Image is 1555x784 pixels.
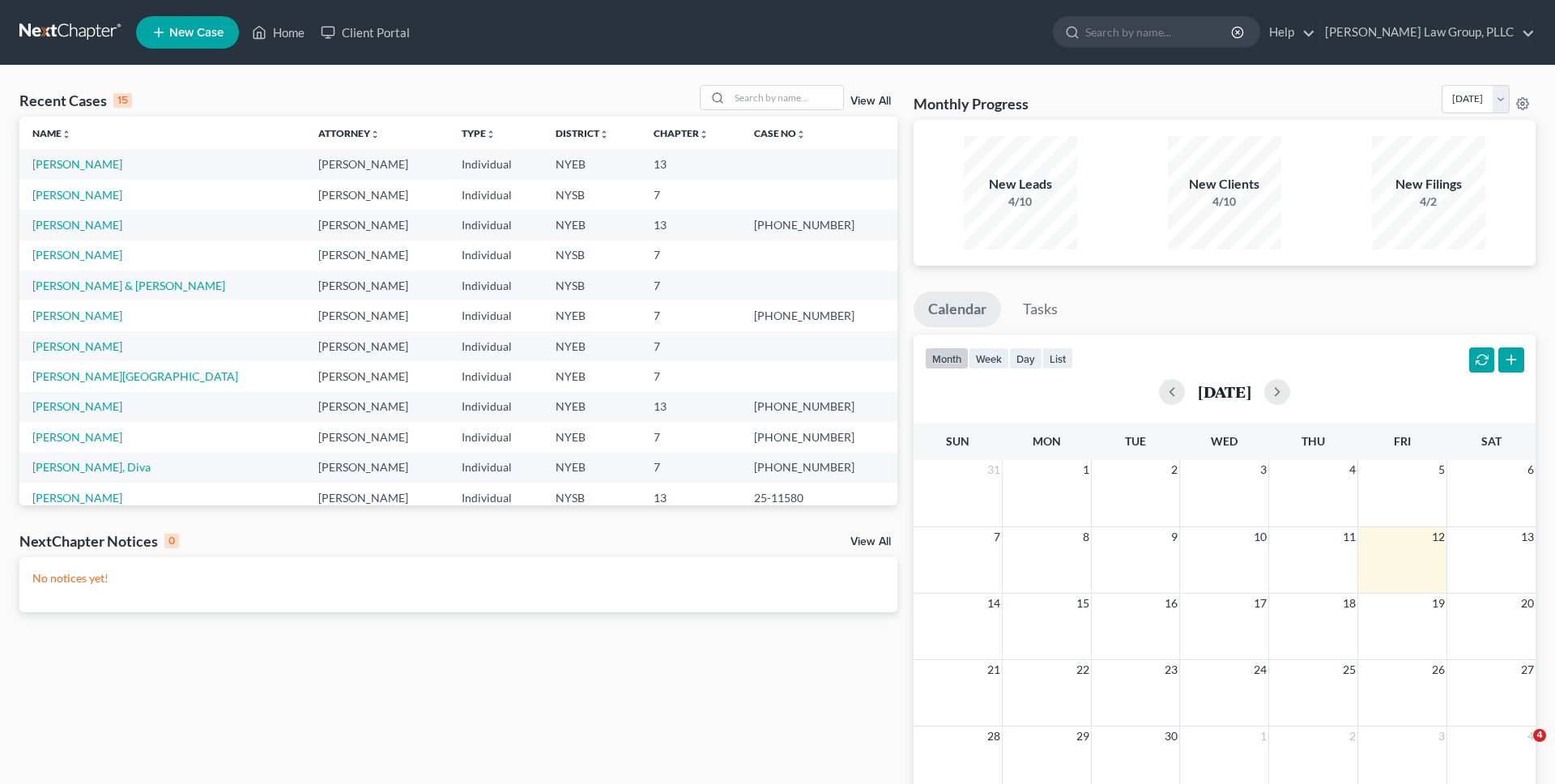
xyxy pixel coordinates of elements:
[1075,726,1091,746] span: 29
[449,271,543,300] td: Individual
[449,453,543,483] td: Individual
[1259,460,1268,479] span: 3
[449,483,543,513] td: Individual
[1519,594,1536,613] span: 20
[641,180,741,210] td: 7
[1163,660,1179,680] span: 23
[741,483,897,513] td: 25-11580
[1075,594,1091,613] span: 15
[1009,347,1042,369] button: day
[1526,460,1536,479] span: 6
[796,130,806,139] i: unfold_more
[1348,460,1357,479] span: 4
[1081,460,1091,479] span: 1
[641,149,741,179] td: 13
[741,392,897,422] td: [PHONE_NUMBER]
[32,218,122,232] a: [PERSON_NAME]
[543,331,641,361] td: NYEB
[543,361,641,391] td: NYEB
[32,279,225,292] a: [PERSON_NAME] & [PERSON_NAME]
[370,130,380,139] i: unfold_more
[925,347,969,369] button: month
[641,392,741,422] td: 13
[32,570,884,586] p: No notices yet!
[1252,527,1268,547] span: 10
[462,127,496,139] a: Typeunfold_more
[1348,726,1357,746] span: 2
[1302,434,1325,448] span: Thu
[641,422,741,452] td: 7
[19,531,179,551] div: NextChapter Notices
[449,300,543,330] td: Individual
[1317,18,1535,47] a: [PERSON_NAME] Law Group, PLLC
[543,453,641,483] td: NYEB
[305,300,449,330] td: [PERSON_NAME]
[543,300,641,330] td: NYEB
[1125,434,1146,448] span: Tue
[32,248,122,262] a: [PERSON_NAME]
[32,339,122,353] a: [PERSON_NAME]
[914,292,1001,327] a: Calendar
[1033,434,1061,448] span: Mon
[641,300,741,330] td: 7
[1526,726,1536,746] span: 4
[543,241,641,271] td: NYSB
[1008,292,1072,327] a: Tasks
[992,527,1002,547] span: 7
[305,422,449,452] td: [PERSON_NAME]
[449,422,543,452] td: Individual
[318,127,380,139] a: Attorneyunfold_more
[1168,175,1281,194] div: New Clients
[543,149,641,179] td: NYEB
[850,96,891,107] a: View All
[62,130,71,139] i: unfold_more
[32,399,122,413] a: [PERSON_NAME]
[969,347,1009,369] button: week
[641,271,741,300] td: 7
[19,91,132,110] div: Recent Cases
[543,180,641,210] td: NYSB
[1261,18,1315,47] a: Help
[1500,729,1539,768] iframe: Intercom live chat
[1430,594,1446,613] span: 19
[964,175,1077,194] div: New Leads
[305,483,449,513] td: [PERSON_NAME]
[244,18,313,47] a: Home
[449,392,543,422] td: Individual
[1211,434,1238,448] span: Wed
[964,194,1077,210] div: 4/10
[741,300,897,330] td: [PHONE_NUMBER]
[543,271,641,300] td: NYSB
[741,210,897,240] td: [PHONE_NUMBER]
[32,309,122,322] a: [PERSON_NAME]
[305,241,449,271] td: [PERSON_NAME]
[986,726,1002,746] span: 28
[1341,527,1357,547] span: 11
[1169,527,1179,547] span: 9
[1163,594,1179,613] span: 16
[599,130,609,139] i: unfold_more
[1430,527,1446,547] span: 12
[641,453,741,483] td: 7
[543,392,641,422] td: NYEB
[1341,660,1357,680] span: 25
[850,536,891,548] a: View All
[1085,17,1233,47] input: Search by name...
[1430,660,1446,680] span: 26
[986,660,1002,680] span: 21
[32,127,71,139] a: Nameunfold_more
[1519,527,1536,547] span: 13
[32,188,122,202] a: [PERSON_NAME]
[730,86,843,109] input: Search by name...
[946,434,969,448] span: Sun
[914,94,1029,113] h3: Monthly Progress
[164,534,179,548] div: 0
[449,180,543,210] td: Individual
[305,149,449,179] td: [PERSON_NAME]
[305,271,449,300] td: [PERSON_NAME]
[449,210,543,240] td: Individual
[986,460,1002,479] span: 31
[1042,347,1073,369] button: list
[169,27,224,39] span: New Case
[654,127,709,139] a: Chapterunfold_more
